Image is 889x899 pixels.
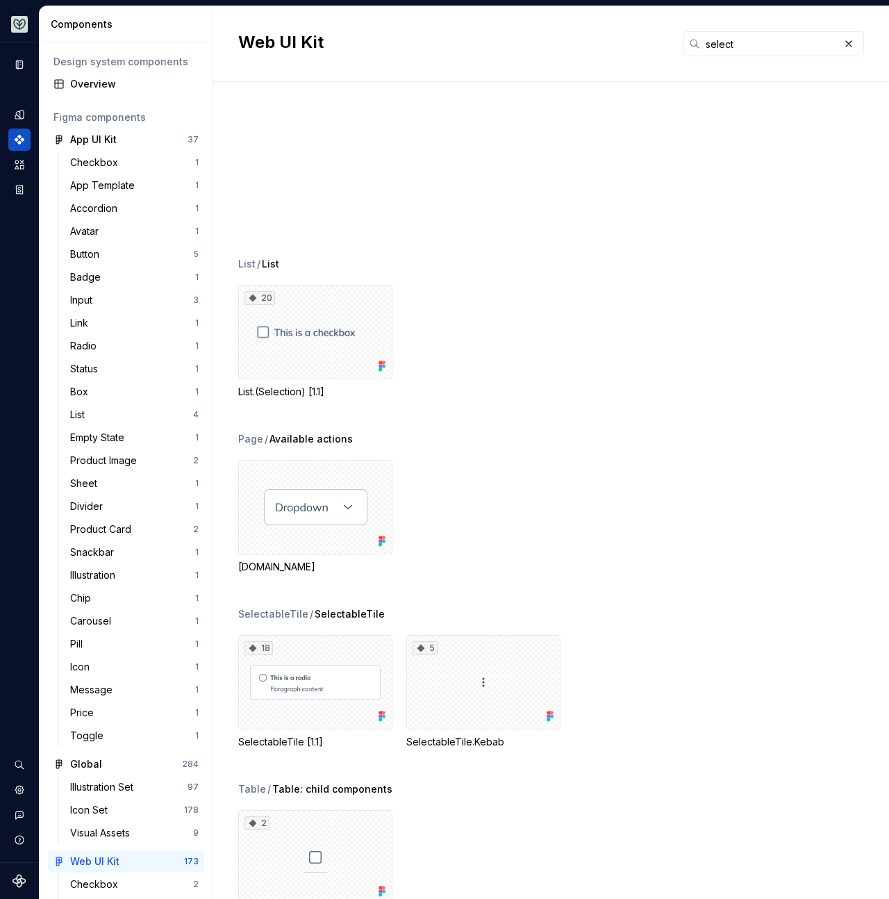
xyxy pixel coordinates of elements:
[195,730,199,741] div: 1
[195,478,199,489] div: 1
[70,247,105,261] div: Button
[195,570,199,581] div: 1
[238,782,266,796] div: Table
[195,203,199,214] div: 1
[65,610,204,632] a: Carousel1
[195,707,199,718] div: 1
[193,455,199,466] div: 2
[48,129,204,151] a: App UI Kit37
[70,362,103,376] div: Status
[193,409,199,420] div: 4
[70,316,94,330] div: Link
[70,431,130,445] div: Empty State
[406,635,560,749] div: 5SelectableTile.Kebab
[8,129,31,151] a: Components
[70,826,135,840] div: Visual Assets
[195,180,199,191] div: 1
[70,179,140,192] div: App Template
[8,53,31,76] div: Documentation
[244,291,275,305] div: 20
[70,77,199,91] div: Overview
[8,154,31,176] div: Assets
[65,266,204,288] a: Badge1
[310,607,313,621] span: /
[184,805,199,816] div: 178
[238,385,392,399] div: List.(Selection) [1.1]
[195,272,199,283] div: 1
[195,340,199,352] div: 1
[65,495,204,518] a: Divider1
[257,257,260,271] span: /
[65,564,204,586] a: Illustration1
[65,587,204,609] a: Chip1
[195,684,199,695] div: 1
[65,656,204,678] a: Icon1
[65,243,204,265] a: Button5
[70,293,98,307] div: Input
[65,873,204,896] a: Checkbox2
[48,850,204,873] a: Web UI Kit173
[70,500,108,513] div: Divider
[188,782,199,793] div: 97
[8,104,31,126] div: Design tokens
[48,753,204,775] a: Global284
[70,454,142,468] div: Product Image
[238,607,308,621] div: SelectableTile
[65,312,204,334] a: Link1
[265,432,268,446] span: /
[8,779,31,801] a: Settings
[70,729,109,743] div: Toggle
[70,877,124,891] div: Checkbox
[70,270,106,284] div: Badge
[70,224,104,238] div: Avatar
[195,501,199,512] div: 1
[188,134,199,145] div: 37
[193,249,199,260] div: 5
[65,776,204,798] a: Illustration Set97
[238,31,667,53] h2: Web UI Kit
[65,822,204,844] a: Visual Assets9
[65,725,204,747] a: Toggle1
[8,754,31,776] button: Search ⌘K
[315,607,385,621] span: SelectableTile
[238,257,256,271] div: List
[65,799,204,821] a: Icon Set178
[195,317,199,329] div: 1
[70,855,119,868] div: Web UI Kit
[8,179,31,201] a: Storybook stories
[70,591,97,605] div: Chip
[193,295,199,306] div: 3
[70,757,102,771] div: Global
[70,133,117,147] div: App UI Kit
[184,856,199,867] div: 173
[70,637,88,651] div: Pill
[65,472,204,495] a: Sheet1
[65,633,204,655] a: Pill1
[182,759,199,770] div: 284
[65,289,204,311] a: Input3
[70,545,119,559] div: Snackbar
[195,661,199,673] div: 1
[244,816,269,830] div: 2
[269,432,353,446] span: Available actions
[65,197,204,220] a: Accordion1
[13,874,26,888] svg: Supernova Logo
[193,827,199,839] div: 9
[8,804,31,826] button: Contact support
[70,803,113,817] div: Icon Set
[65,220,204,242] a: Avatar1
[238,735,392,749] div: SelectableTile [1.1]
[65,151,204,174] a: Checkbox1
[70,780,139,794] div: Illustration Set
[70,660,95,674] div: Icon
[48,73,204,95] a: Overview
[70,706,99,720] div: Price
[65,541,204,563] a: Snackbar1
[195,616,199,627] div: 1
[195,386,199,397] div: 1
[700,31,839,56] input: Search in components...
[238,285,392,399] div: 20List.(Selection) [1.1]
